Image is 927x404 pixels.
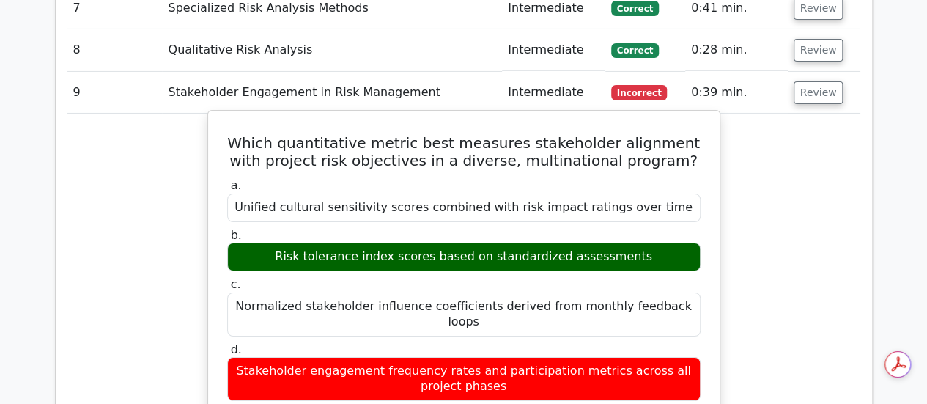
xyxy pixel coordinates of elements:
[502,29,605,71] td: Intermediate
[502,72,605,114] td: Intermediate
[794,39,843,62] button: Review
[227,357,701,401] div: Stakeholder engagement frequency rates and participation metrics across all project phases
[231,342,242,356] span: d.
[227,243,701,271] div: Risk tolerance index scores based on standardized assessments
[794,81,843,104] button: Review
[226,134,702,169] h5: Which quantitative metric best measures stakeholder alignment with project risk objectives in a d...
[685,72,787,114] td: 0:39 min.
[611,43,659,58] span: Correct
[67,72,163,114] td: 9
[67,29,163,71] td: 8
[231,178,242,192] span: a.
[231,277,241,291] span: c.
[611,1,659,15] span: Correct
[227,194,701,222] div: Unified cultural sensitivity scores combined with risk impact ratings over time
[685,29,787,71] td: 0:28 min.
[611,85,668,100] span: Incorrect
[227,293,701,337] div: Normalized stakeholder influence coefficients derived from monthly feedback loops
[162,29,502,71] td: Qualitative Risk Analysis
[162,72,502,114] td: Stakeholder Engagement in Risk Management
[231,228,242,242] span: b.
